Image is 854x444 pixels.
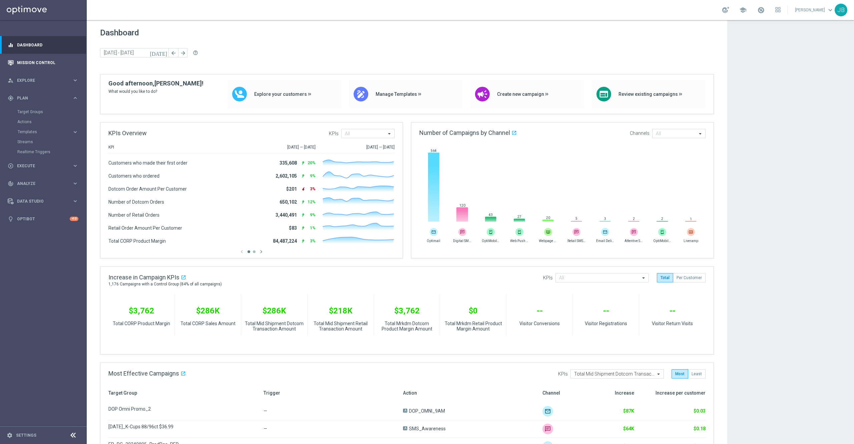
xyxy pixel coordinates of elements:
div: Data Studio [8,198,72,204]
a: Dashboard [17,36,78,54]
span: Explore [17,78,72,82]
div: Execute [8,163,72,169]
div: Optibot [8,210,78,228]
a: Settings [16,433,36,437]
i: keyboard_arrow_right [72,198,78,204]
div: Realtime Triggers [17,147,86,157]
button: track_changes Analyze keyboard_arrow_right [7,181,79,186]
a: Actions [17,119,69,125]
div: Explore [8,77,72,83]
div: Templates [18,130,72,134]
span: Templates [18,130,65,134]
span: keyboard_arrow_down [827,6,834,14]
button: lightbulb Optibot +10 [7,216,79,222]
i: lightbulb [8,216,14,222]
div: Analyze [8,181,72,187]
div: +10 [70,217,78,221]
i: track_changes [8,181,14,187]
span: school [739,6,747,14]
div: Target Groups [17,107,86,117]
span: Execute [17,164,72,168]
button: play_circle_outline Execute keyboard_arrow_right [7,163,79,169]
span: Analyze [17,182,72,186]
button: Templates keyboard_arrow_right [17,129,79,135]
button: person_search Explore keyboard_arrow_right [7,78,79,83]
a: Optibot [17,210,70,228]
i: keyboard_arrow_right [72,77,78,83]
a: Mission Control [17,54,78,71]
i: settings [7,432,13,438]
i: equalizer [8,42,14,48]
i: keyboard_arrow_right [72,95,78,101]
i: keyboard_arrow_right [72,180,78,187]
div: Plan [8,95,72,101]
button: Data Studio keyboard_arrow_right [7,199,79,204]
i: keyboard_arrow_right [72,163,78,169]
div: Actions [17,117,86,127]
a: [PERSON_NAME]keyboard_arrow_down [794,5,835,15]
span: Data Studio [17,199,72,203]
button: gps_fixed Plan keyboard_arrow_right [7,95,79,101]
div: Mission Control [8,54,78,71]
div: Streams [17,137,86,147]
div: JB [835,4,847,16]
i: gps_fixed [8,95,14,101]
span: Plan [17,96,72,100]
i: play_circle_outline [8,163,14,169]
button: Mission Control [7,60,79,65]
a: Streams [17,139,69,145]
div: Templates [17,127,86,137]
i: keyboard_arrow_right [72,129,78,135]
a: Target Groups [17,109,69,115]
div: Dashboard [8,36,78,54]
a: Realtime Triggers [17,149,69,155]
button: equalizer Dashboard [7,42,79,48]
i: person_search [8,77,14,83]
